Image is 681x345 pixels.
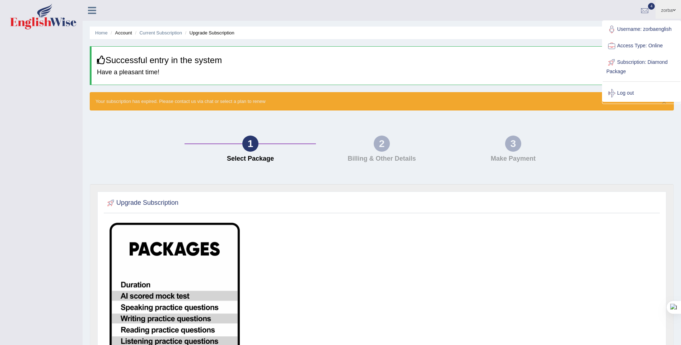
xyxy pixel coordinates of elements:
[97,69,668,76] h4: Have a pleasant time!
[505,136,521,152] div: 3
[97,56,668,65] h3: Successful entry in the system
[90,92,674,110] div: Your subscription has expired. Please contact us via chat or select a plan to renew
[603,54,680,78] a: Subscription: Diamond Package
[319,155,444,162] h4: Billing & Other Details
[95,30,108,36] a: Home
[374,136,390,152] div: 2
[139,30,182,36] a: Current Subscription
[603,38,680,54] a: Access Type: Online
[109,29,132,36] li: Account
[603,85,680,101] a: Log out
[188,155,312,162] h4: Select Package
[662,98,666,105] button: ×
[106,198,178,208] h2: Upgrade Subscription
[183,29,234,36] li: Upgrade Subscription
[648,3,655,10] span: 4
[603,21,680,38] a: Username: zorbaenglish
[451,155,575,162] h4: Make Payment
[242,136,258,152] div: 1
